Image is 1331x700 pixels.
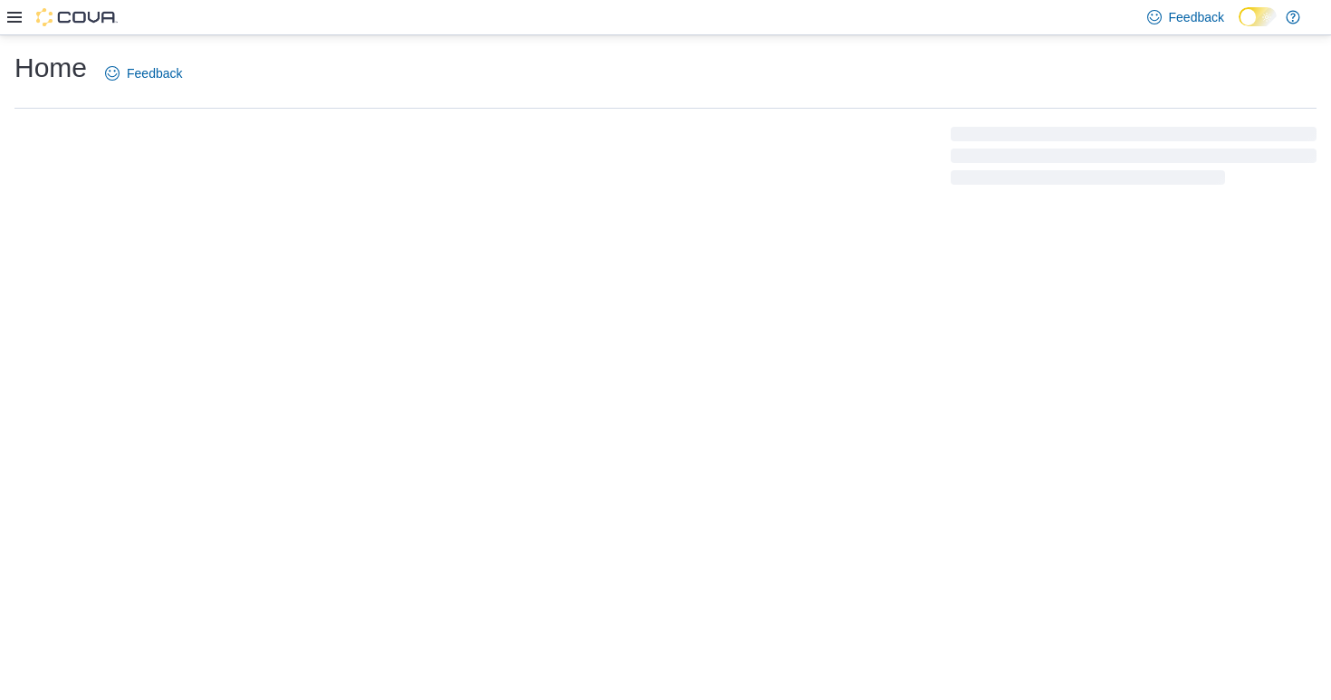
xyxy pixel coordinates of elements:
span: Dark Mode [1239,26,1240,27]
span: Feedback [127,64,182,82]
img: Cova [36,8,118,26]
input: Dark Mode [1239,7,1277,26]
span: Loading [951,130,1317,188]
a: Feedback [98,55,189,91]
span: Feedback [1169,8,1224,26]
h1: Home [14,50,87,86]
